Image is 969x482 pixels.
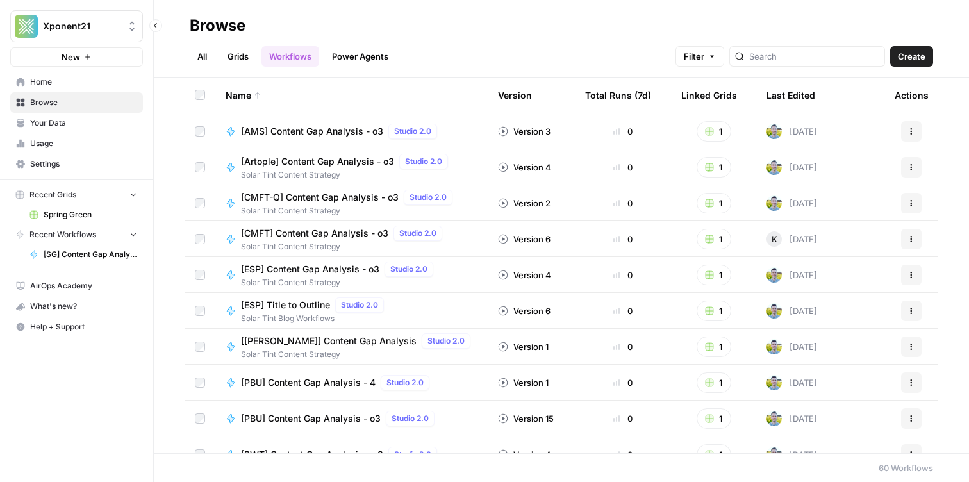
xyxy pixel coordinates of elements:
img: 7o9iy2kmmc4gt2vlcbjqaas6vz7k [766,339,782,354]
span: Xponent21 [43,20,120,33]
span: Solar Tint Content Strategy [241,241,447,253]
div: Version 6 [498,304,551,317]
a: [PBU] Content Gap Analysis - o3Studio 2.0 [226,411,477,426]
div: [DATE] [766,160,817,175]
img: 7o9iy2kmmc4gt2vlcbjqaas6vz7k [766,447,782,462]
a: Workflows [261,46,319,67]
img: 7o9iy2kmmc4gt2vlcbjqaas6vz7k [766,411,782,426]
span: [SG] Content Gap Analysis - o3 [44,249,137,260]
div: 0 [585,125,661,138]
span: Recent Workflows [29,229,96,240]
img: 7o9iy2kmmc4gt2vlcbjqaas6vz7k [766,160,782,175]
a: [AMS] Content Gap Analysis - o3Studio 2.0 [226,124,477,139]
div: Version 3 [498,125,551,138]
a: [PWT] Content Gap Analysis - o3Studio 2.0 [226,447,477,462]
span: Spring Green [44,209,137,220]
img: 7o9iy2kmmc4gt2vlcbjqaas6vz7k [766,195,782,211]
div: [DATE] [766,231,817,247]
div: 0 [585,448,661,461]
button: 1 [697,229,731,249]
button: Help + Support [10,317,143,337]
span: [PBU] Content Gap Analysis - 4 [241,376,376,389]
button: Filter [675,46,724,67]
button: Recent Workflows [10,225,143,244]
span: [CMFT-Q] Content Gap Analysis - o3 [241,191,399,204]
a: Home [10,72,143,92]
span: Solar Tint Content Strategy [241,277,438,288]
span: Studio 2.0 [394,449,431,460]
div: Browse [190,15,245,36]
div: 0 [585,304,661,317]
span: [Artople] Content Gap Analysis - o3 [241,155,394,168]
a: AirOps Academy [10,276,143,296]
span: Studio 2.0 [392,413,429,424]
div: [DATE] [766,303,817,319]
a: [CMFT] Content Gap Analysis - o3Studio 2.0Solar Tint Content Strategy [226,226,477,253]
a: Grids [220,46,256,67]
div: [DATE] [766,195,817,211]
div: What's new? [11,297,142,316]
div: Version 4 [498,269,551,281]
span: Browse [30,97,137,108]
span: [AMS] Content Gap Analysis - o3 [241,125,383,138]
button: 1 [697,121,731,142]
div: 0 [585,161,661,174]
span: Studio 2.0 [405,156,442,167]
div: Version 4 [498,161,551,174]
div: Version 1 [498,376,549,389]
span: Studio 2.0 [386,377,424,388]
div: [DATE] [766,339,817,354]
span: Recent Grids [29,189,76,201]
button: 1 [697,444,731,465]
span: Settings [30,158,137,170]
div: 0 [585,197,661,210]
div: Linked Grids [681,78,737,113]
button: New [10,47,143,67]
button: Workspace: Xponent21 [10,10,143,42]
div: 0 [585,376,661,389]
a: Browse [10,92,143,113]
a: Settings [10,154,143,174]
span: Studio 2.0 [427,335,465,347]
span: Home [30,76,137,88]
span: [PBU] Content Gap Analysis - o3 [241,412,381,425]
div: [DATE] [766,375,817,390]
img: 7o9iy2kmmc4gt2vlcbjqaas6vz7k [766,303,782,319]
span: Solar Tint Blog Workflows [241,313,389,324]
span: Studio 2.0 [399,228,436,239]
div: 60 Workflows [879,461,933,474]
div: Version 15 [498,412,554,425]
div: 0 [585,233,661,245]
div: 0 [585,269,661,281]
span: Your Data [30,117,137,129]
button: 1 [697,337,731,357]
a: Spring Green [24,204,143,225]
button: 1 [697,301,731,321]
span: [ESP] Title to Outline [241,299,330,312]
a: [SG] Content Gap Analysis - o3 [24,244,143,265]
div: Version 6 [498,233,551,245]
a: All [190,46,215,67]
img: 7o9iy2kmmc4gt2vlcbjqaas6vz7k [766,375,782,390]
div: Actions [895,78,929,113]
button: 1 [697,157,731,178]
a: Your Data [10,113,143,133]
span: Usage [30,138,137,149]
button: Create [890,46,933,67]
div: Total Runs (7d) [585,78,651,113]
div: Version [498,78,532,113]
a: [ESP] Content Gap Analysis - o3Studio 2.0Solar Tint Content Strategy [226,262,477,288]
span: K [772,233,777,245]
span: Help + Support [30,321,137,333]
span: Solar Tint Content Strategy [241,205,458,217]
span: Filter [684,50,704,63]
button: What's new? [10,296,143,317]
div: Version 4 [498,448,551,461]
div: Version 1 [498,340,549,353]
button: 1 [697,408,731,429]
span: Studio 2.0 [410,192,447,203]
span: [[PERSON_NAME]] Content Gap Analysis [241,335,417,347]
a: [Artople] Content Gap Analysis - o3Studio 2.0Solar Tint Content Strategy [226,154,477,181]
button: 1 [697,372,731,393]
div: [DATE] [766,267,817,283]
